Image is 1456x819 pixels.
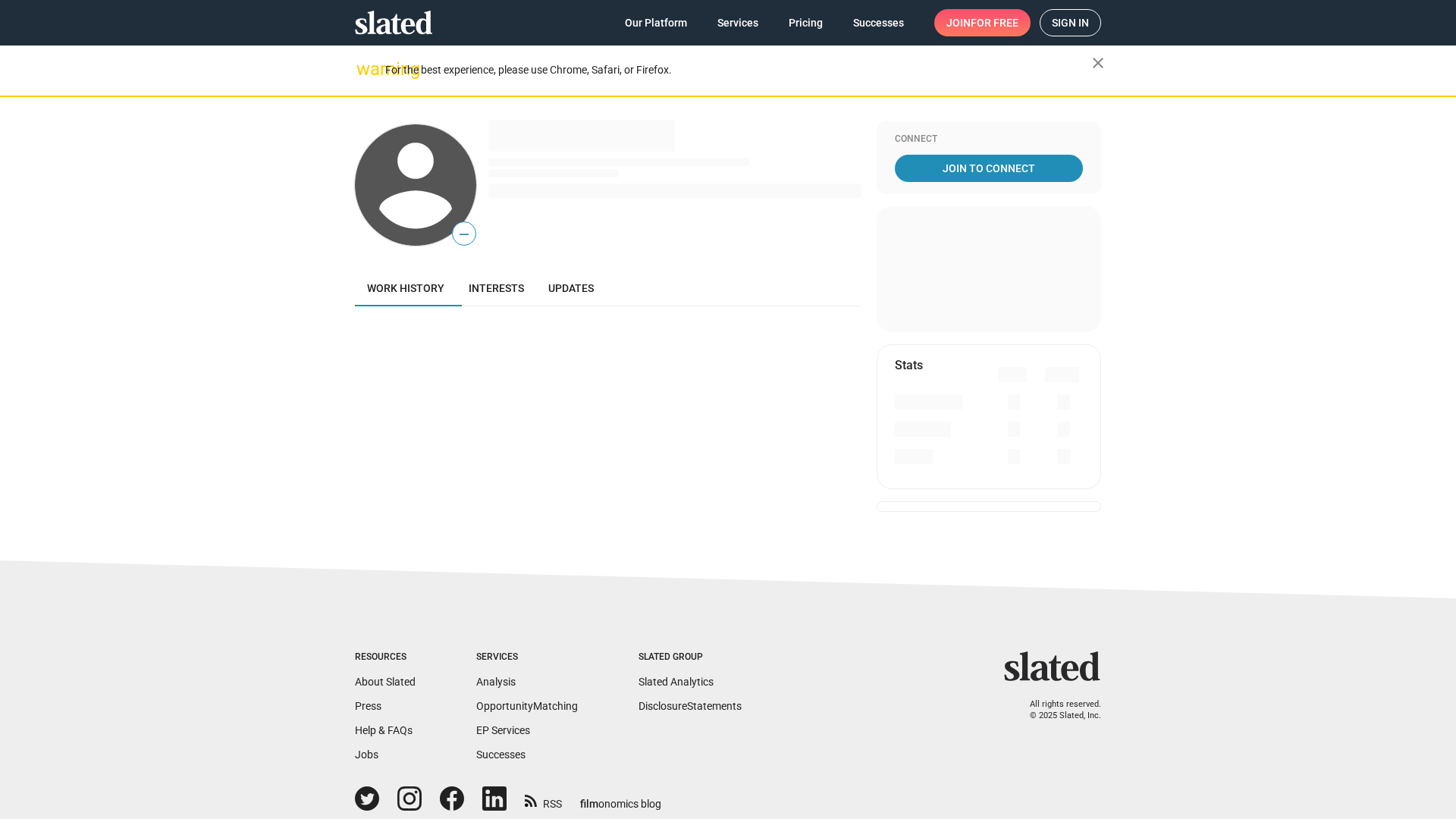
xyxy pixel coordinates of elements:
a: Press [355,700,381,712]
a: Join To Connect [895,155,1083,182]
span: — [453,224,475,244]
a: Updates [536,270,606,306]
a: Successes [841,9,916,36]
div: Connect [895,133,1083,146]
a: Sign in [1040,9,1101,36]
span: Pricing [789,9,823,36]
a: About Slated [355,676,416,688]
a: RSS [525,788,562,811]
span: Sign in [1052,10,1089,36]
mat-icon: close [1089,54,1107,72]
a: Pricing [777,9,835,36]
a: Interests [457,270,536,306]
div: Resources [355,651,416,664]
a: DisclosureStatements [639,700,742,712]
mat-card-title: Stats [895,357,923,373]
a: EP Services [476,724,530,736]
span: Join To Connect [898,155,1080,182]
a: Our Platform [613,9,699,36]
span: Updates [548,282,594,294]
a: Work history [355,270,457,306]
span: for free [971,9,1018,36]
a: OpportunityMatching [476,700,578,712]
span: Work history [367,282,444,294]
span: Successes [853,9,904,36]
div: Services [476,651,578,664]
a: Successes [476,748,526,761]
a: Services [705,9,770,36]
a: filmonomics blog [580,785,661,811]
a: Analysis [476,676,516,688]
mat-icon: warning [356,60,375,78]
a: Joinfor free [934,9,1031,36]
span: Our Platform [625,9,687,36]
div: For the best experience, please use Chrome, Safari, or Firefox. [385,60,1092,80]
span: Join [946,9,1018,36]
a: Help & FAQs [355,724,413,736]
div: Slated Group [639,651,742,664]
span: film [580,798,598,810]
a: Slated Analytics [639,676,714,688]
span: Services [717,9,758,36]
a: Jobs [355,748,378,761]
span: Interests [469,282,524,294]
p: All rights reserved. © 2025 Slated, Inc. [1014,699,1101,721]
